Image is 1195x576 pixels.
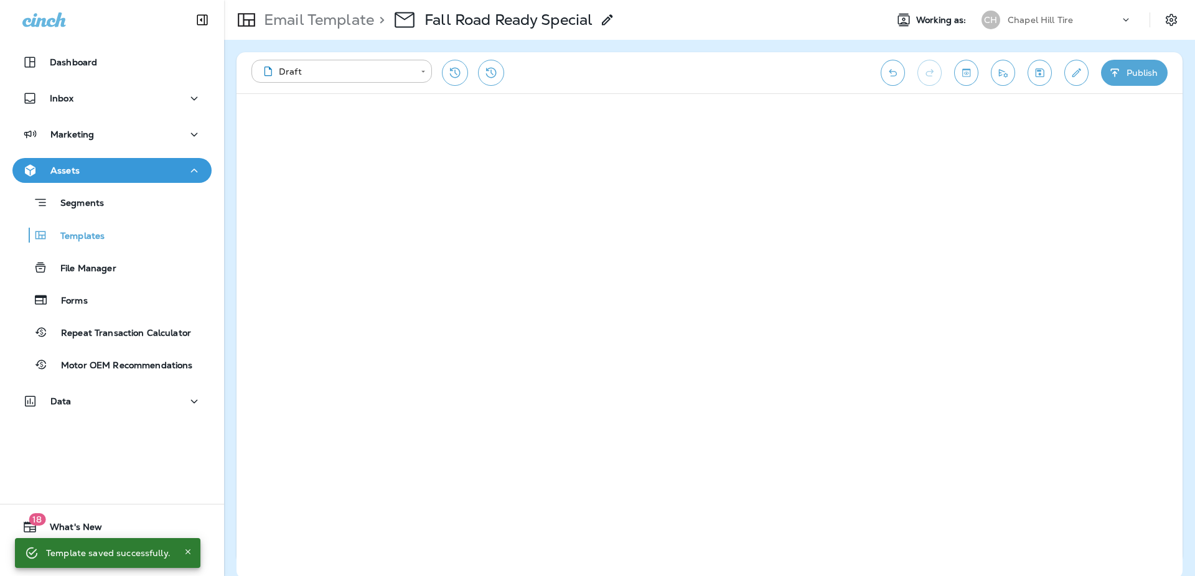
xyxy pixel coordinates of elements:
button: Restore from previous version [442,60,468,86]
button: Templates [12,222,212,248]
button: View Changelog [478,60,504,86]
p: Templates [48,231,105,243]
p: Assets [50,165,80,175]
p: Segments [48,198,104,210]
span: What's New [37,522,102,537]
p: Marketing [50,129,94,139]
span: Working as: [916,15,969,26]
p: Repeat Transaction Calculator [49,328,191,340]
p: Fall Road Ready Special [424,11,593,29]
button: Edit details [1064,60,1089,86]
p: Chapel Hill Tire [1008,15,1073,25]
button: Marketing [12,122,212,147]
p: Motor OEM Recommendations [49,360,193,372]
button: Segments [12,189,212,216]
div: CH [982,11,1000,29]
button: Support [12,544,212,569]
button: Motor OEM Recommendations [12,351,212,378]
span: 18 [29,513,45,526]
p: File Manager [48,263,116,275]
button: Repeat Transaction Calculator [12,319,212,345]
button: Forms [12,287,212,313]
button: 18What's New [12,514,212,539]
p: Email Template [259,11,374,29]
div: Draft [260,65,412,78]
button: Data [12,389,212,414]
button: Publish [1101,60,1168,86]
div: Template saved successfully. [46,542,171,564]
button: Collapse Sidebar [185,7,220,32]
p: Inbox [50,93,73,103]
button: Assets [12,158,212,183]
button: Send test email [991,60,1015,86]
button: Dashboard [12,50,212,75]
p: Dashboard [50,57,97,67]
p: Data [50,396,72,406]
button: Settings [1160,9,1183,31]
button: File Manager [12,254,212,281]
p: Forms [49,295,88,307]
button: Toggle preview [954,60,978,86]
button: Save [1028,60,1052,86]
button: Close [180,544,195,559]
button: Undo [881,60,905,86]
p: > [374,11,385,29]
button: Inbox [12,86,212,111]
